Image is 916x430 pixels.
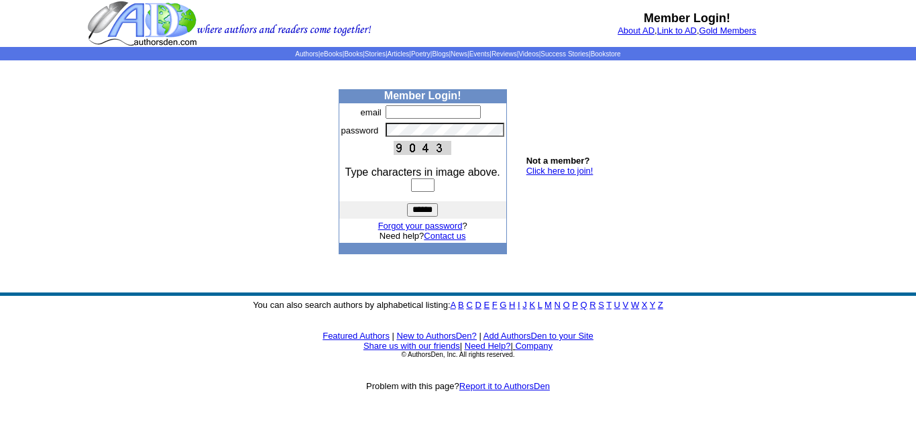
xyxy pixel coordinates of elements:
[545,300,552,310] a: M
[515,341,553,351] a: Company
[526,156,590,166] b: Not a member?
[366,381,550,391] font: Problem with this page?
[479,331,481,341] font: |
[598,300,604,310] a: S
[459,381,550,391] a: Report it to AuthorsDen
[344,50,363,58] a: Books
[650,300,655,310] a: Y
[518,50,538,58] a: Videos
[341,125,379,136] font: password
[492,50,517,58] a: Reviews
[345,166,500,178] font: Type characters in image above.
[363,341,460,351] a: Share us with our friends
[388,50,410,58] a: Articles
[555,300,561,310] a: N
[623,300,629,310] a: V
[295,50,620,58] span: | | | | | | | | | | | |
[518,300,520,310] a: I
[563,300,570,310] a: O
[522,300,527,310] a: J
[699,25,756,36] a: Gold Members
[509,300,515,310] a: H
[392,331,394,341] font: |
[580,300,587,310] a: Q
[618,25,756,36] font: , ,
[401,351,514,358] font: © AuthorsDen, Inc. All rights reserved.
[458,300,464,310] a: B
[642,300,648,310] a: X
[451,50,467,58] a: News
[465,341,511,351] a: Need Help?
[492,300,498,310] a: F
[644,11,730,25] b: Member Login!
[510,341,553,351] font: |
[614,300,620,310] a: U
[657,25,697,36] a: Link to AD
[394,141,451,155] img: This Is CAPTCHA Image
[253,300,663,310] font: You can also search authors by alphabetical listing:
[529,300,535,310] a: K
[483,331,593,341] a: Add AuthorsDen to your Site
[365,50,386,58] a: Stories
[361,107,382,117] font: email
[320,50,342,58] a: eBooks
[323,331,390,341] a: Featured Authors
[384,90,461,101] b: Member Login!
[526,166,593,176] a: Click here to join!
[631,300,639,310] a: W
[460,341,462,351] font: |
[591,50,621,58] a: Bookstore
[618,25,654,36] a: About AD
[451,300,456,310] a: A
[589,300,595,310] a: R
[466,300,472,310] a: C
[658,300,663,310] a: Z
[424,231,465,241] a: Contact us
[572,300,577,310] a: P
[378,221,463,231] a: Forgot your password
[483,300,490,310] a: E
[378,221,467,231] font: ?
[397,331,477,341] a: New to AuthorsDen?
[469,50,490,58] a: Events
[500,300,506,310] a: G
[538,300,542,310] a: L
[411,50,431,58] a: Poetry
[540,50,589,58] a: Success Stories
[380,231,466,241] font: Need help?
[475,300,481,310] a: D
[606,300,612,310] a: T
[295,50,318,58] a: Authors
[432,50,449,58] a: Blogs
